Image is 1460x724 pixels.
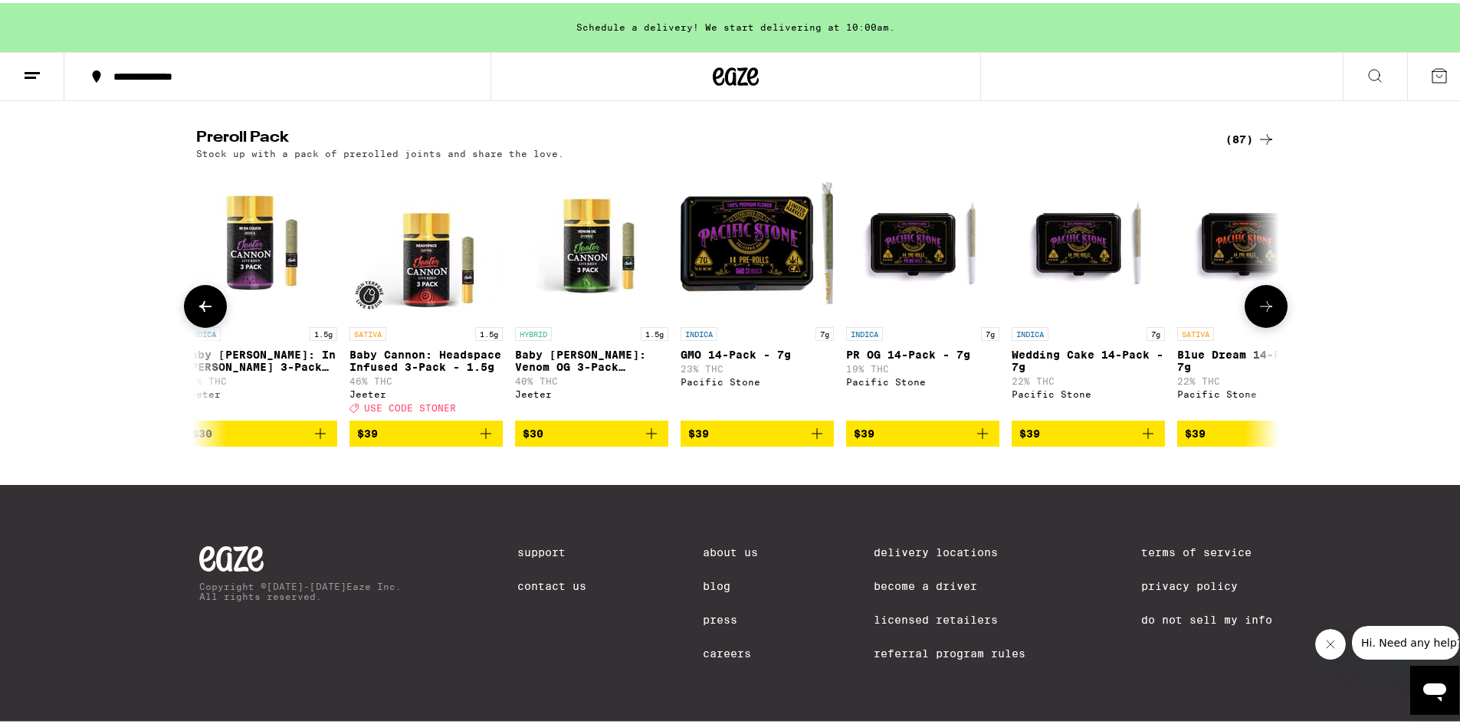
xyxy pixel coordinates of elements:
p: 1.5g [310,324,337,338]
a: Open page for Baby Cannon: Headspace Infused 3-Pack - 1.5g from Jeeter [349,163,503,418]
p: 1.5g [475,324,503,338]
p: INDICA [681,324,717,338]
p: 7g [1147,324,1165,338]
p: SATIVA [349,324,386,338]
img: Jeeter - Baby Cannon: In Da Couch 3-Pack Infused - 1.5g [184,163,337,316]
span: $39 [854,424,874,437]
div: Jeeter [349,386,503,396]
button: Add to bag [846,418,999,444]
img: Jeeter - Baby Cannon: Headspace Infused 3-Pack - 1.5g [349,163,503,316]
span: $39 [688,424,709,437]
a: Contact Us [517,577,586,589]
button: Add to bag [515,418,668,444]
a: Delivery Locations [874,543,1025,555]
p: Stock up with a pack of prerolled joints and share the love. [196,146,564,156]
p: SATIVA [1177,324,1214,338]
div: Pacific Stone [846,374,999,384]
p: Wedding Cake 14-Pack - 7g [1012,346,1165,370]
span: $39 [1019,424,1040,437]
p: PR OG 14-Pack - 7g [846,346,999,358]
a: Do Not Sell My Info [1141,611,1272,623]
p: 22% THC [1177,373,1330,383]
a: Open page for Baby Cannon: In Da Couch 3-Pack Infused - 1.5g from Jeeter [184,163,337,418]
span: $39 [1185,424,1206,437]
button: Add to bag [1012,418,1165,444]
a: (87) [1225,127,1275,146]
p: 22% THC [1012,373,1165,383]
div: Jeeter [515,386,668,396]
a: About Us [703,543,758,555]
button: Add to bag [681,418,834,444]
a: Careers [703,644,758,657]
div: Pacific Stone [1012,386,1165,396]
p: 40% THC [515,373,668,383]
p: Copyright © [DATE]-[DATE] Eaze Inc. All rights reserved. [199,578,402,598]
a: Licensed Retailers [874,611,1025,623]
a: Support [517,543,586,555]
span: Hi. Need any help? [9,11,110,23]
a: Open page for Wedding Cake 14-Pack - 7g from Pacific Stone [1012,163,1165,418]
p: Blue Dream 14-Pack - 7g [1177,346,1330,370]
img: Pacific Stone - Wedding Cake 14-Pack - 7g [1012,163,1165,316]
p: 46% THC [349,373,503,383]
button: Add to bag [349,418,503,444]
img: Pacific Stone - PR OG 14-Pack - 7g [846,163,999,316]
span: $30 [523,424,543,437]
img: Pacific Stone - Blue Dream 14-Pack - 7g [1177,163,1330,316]
img: Jeeter - Baby Cannon: Venom OG 3-Pack Infused - 1.5g [515,163,668,316]
p: 7g [815,324,834,338]
span: $39 [357,424,378,437]
p: INDICA [184,324,221,338]
div: Pacific Stone [681,374,834,384]
span: USE CODE STONER [364,400,456,410]
iframe: Close message [1315,626,1346,657]
p: Baby [PERSON_NAME]: In [PERSON_NAME] 3-Pack Infused - 1.5g [184,346,337,370]
span: $30 [192,424,212,437]
p: GMO 14-Pack - 7g [681,346,834,358]
a: Blog [703,577,758,589]
p: 1.5g [641,324,668,338]
a: Press [703,611,758,623]
button: Add to bag [1177,418,1330,444]
p: 23% THC [681,361,834,371]
img: Pacific Stone - GMO 14-Pack - 7g [681,163,834,316]
p: INDICA [1012,324,1048,338]
iframe: Message from company [1352,623,1459,657]
a: Open page for Baby Cannon: Venom OG 3-Pack Infused - 1.5g from Jeeter [515,163,668,418]
a: Terms of Service [1141,543,1272,555]
button: Add to bag [184,418,337,444]
p: Baby Cannon: Headspace Infused 3-Pack - 1.5g [349,346,503,370]
iframe: Button to launch messaging window [1410,663,1459,712]
p: 19% THC [846,361,999,371]
a: Referral Program Rules [874,644,1025,657]
a: Open page for PR OG 14-Pack - 7g from Pacific Stone [846,163,999,418]
p: Baby [PERSON_NAME]: Venom OG 3-Pack Infused - 1.5g [515,346,668,370]
a: Privacy Policy [1141,577,1272,589]
p: INDICA [846,324,883,338]
p: HYBRID [515,324,552,338]
p: 7g [981,324,999,338]
div: Jeeter [184,386,337,396]
h2: Preroll Pack [196,127,1200,146]
p: 48% THC [184,373,337,383]
a: Open page for Blue Dream 14-Pack - 7g from Pacific Stone [1177,163,1330,418]
a: Open page for GMO 14-Pack - 7g from Pacific Stone [681,163,834,418]
a: Become a Driver [874,577,1025,589]
div: Pacific Stone [1177,386,1330,396]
